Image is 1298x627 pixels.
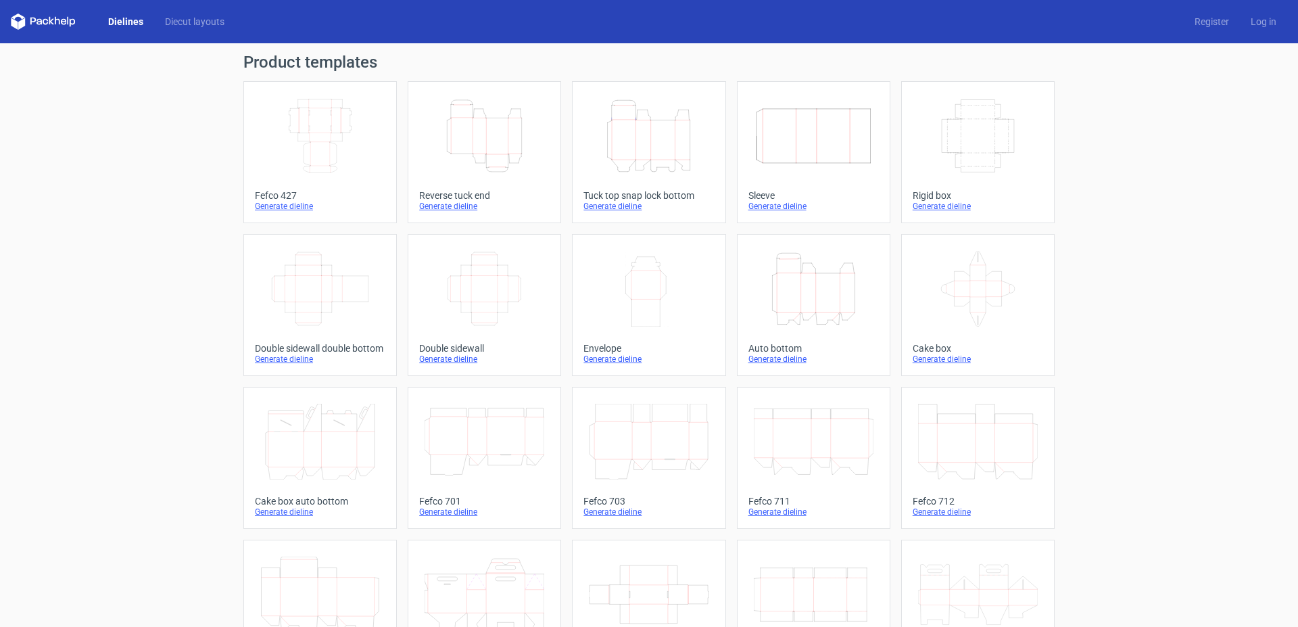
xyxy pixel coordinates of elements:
[583,507,714,517] div: Generate dieline
[913,354,1043,365] div: Generate dieline
[419,354,550,365] div: Generate dieline
[913,190,1043,201] div: Rigid box
[419,201,550,212] div: Generate dieline
[913,343,1043,354] div: Cake box
[583,354,714,365] div: Generate dieline
[572,81,725,223] a: Tuck top snap lock bottomGenerate dieline
[748,496,879,507] div: Fefco 711
[572,234,725,376] a: EnvelopeGenerate dieline
[1184,15,1240,28] a: Register
[901,234,1055,376] a: Cake boxGenerate dieline
[419,190,550,201] div: Reverse tuck end
[748,507,879,517] div: Generate dieline
[913,496,1043,507] div: Fefco 712
[255,190,385,201] div: Fefco 427
[748,190,879,201] div: Sleeve
[408,387,561,529] a: Fefco 701Generate dieline
[748,354,879,365] div: Generate dieline
[243,234,397,376] a: Double sidewall double bottomGenerate dieline
[154,15,235,28] a: Diecut layouts
[583,201,714,212] div: Generate dieline
[419,507,550,517] div: Generate dieline
[408,234,561,376] a: Double sidewallGenerate dieline
[572,387,725,529] a: Fefco 703Generate dieline
[737,387,890,529] a: Fefco 711Generate dieline
[737,81,890,223] a: SleeveGenerate dieline
[737,234,890,376] a: Auto bottomGenerate dieline
[243,387,397,529] a: Cake box auto bottomGenerate dieline
[97,15,154,28] a: Dielines
[255,496,385,507] div: Cake box auto bottom
[583,190,714,201] div: Tuck top snap lock bottom
[255,343,385,354] div: Double sidewall double bottom
[901,387,1055,529] a: Fefco 712Generate dieline
[419,343,550,354] div: Double sidewall
[408,81,561,223] a: Reverse tuck endGenerate dieline
[1240,15,1287,28] a: Log in
[913,507,1043,517] div: Generate dieline
[419,496,550,507] div: Fefco 701
[583,343,714,354] div: Envelope
[243,81,397,223] a: Fefco 427Generate dieline
[243,54,1055,70] h1: Product templates
[583,496,714,507] div: Fefco 703
[748,201,879,212] div: Generate dieline
[255,201,385,212] div: Generate dieline
[901,81,1055,223] a: Rigid boxGenerate dieline
[255,507,385,517] div: Generate dieline
[255,354,385,365] div: Generate dieline
[748,343,879,354] div: Auto bottom
[913,201,1043,212] div: Generate dieline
